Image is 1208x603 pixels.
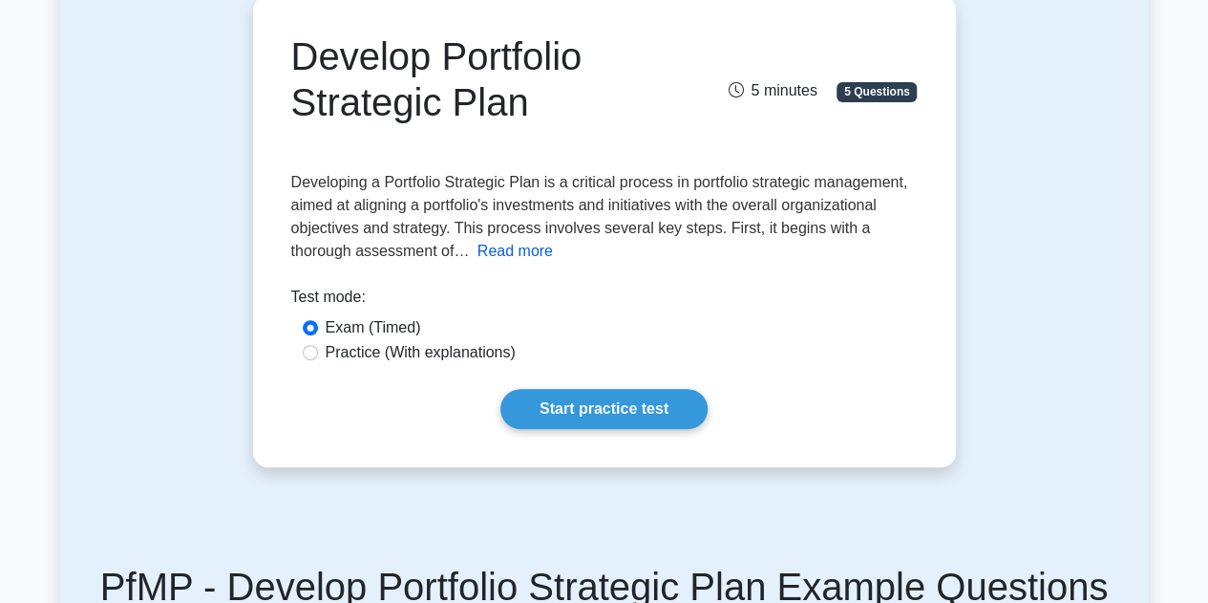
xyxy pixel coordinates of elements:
[728,82,816,98] span: 5 minutes
[326,316,421,339] label: Exam (Timed)
[477,240,553,263] button: Read more
[837,82,917,101] span: 5 Questions
[291,286,918,316] div: Test mode:
[291,33,701,125] h1: Develop Portfolio Strategic Plan
[500,389,708,429] a: Start practice test
[291,174,908,259] span: Developing a Portfolio Strategic Plan is a critical process in portfolio strategic management, ai...
[326,341,516,364] label: Practice (With explanations)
